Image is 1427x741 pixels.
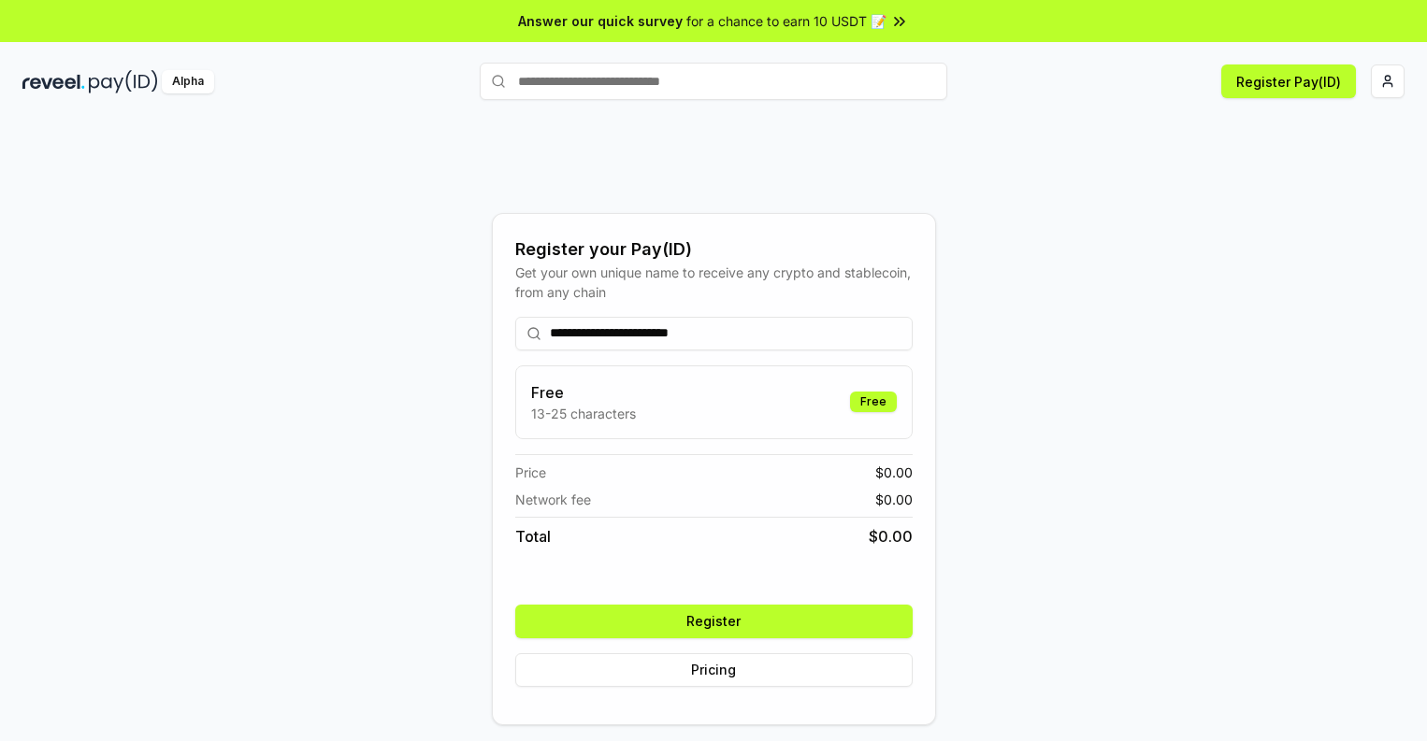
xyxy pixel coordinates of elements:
[515,263,913,302] div: Get your own unique name to receive any crypto and stablecoin, from any chain
[515,236,913,263] div: Register your Pay(ID)
[89,70,158,93] img: pay_id
[518,11,683,31] span: Answer our quick survey
[515,653,913,687] button: Pricing
[875,490,913,509] span: $ 0.00
[850,392,897,412] div: Free
[162,70,214,93] div: Alpha
[22,70,85,93] img: reveel_dark
[869,525,913,548] span: $ 0.00
[686,11,886,31] span: for a chance to earn 10 USDT 📝
[515,525,551,548] span: Total
[1221,64,1356,98] button: Register Pay(ID)
[531,381,636,404] h3: Free
[515,605,913,638] button: Register
[515,490,591,509] span: Network fee
[531,404,636,423] p: 13-25 characters
[875,463,913,482] span: $ 0.00
[515,463,546,482] span: Price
